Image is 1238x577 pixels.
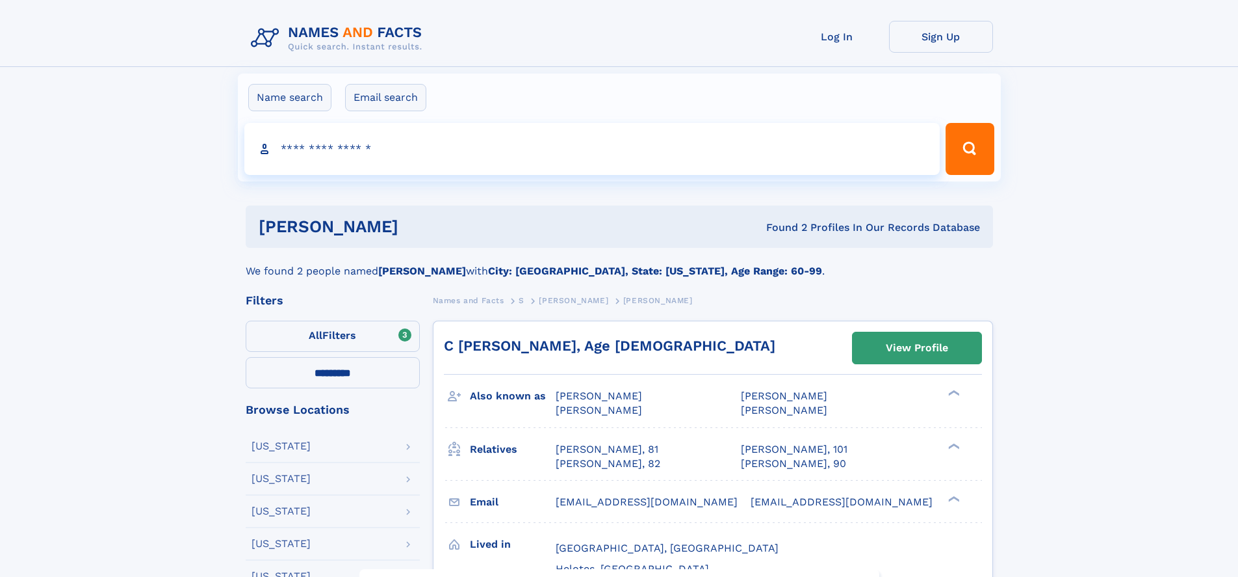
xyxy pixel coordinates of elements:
[889,21,993,53] a: Sign Up
[945,389,961,397] div: ❯
[741,442,847,457] a: [PERSON_NAME], 101
[470,385,556,407] h3: Also known as
[251,474,311,484] div: [US_STATE]
[259,219,582,235] h1: [PERSON_NAME]
[378,265,466,277] b: [PERSON_NAME]
[785,21,889,53] a: Log In
[945,494,961,503] div: ❯
[741,457,846,471] a: [PERSON_NAME], 90
[886,333,948,363] div: View Profile
[470,533,556,556] h3: Lived in
[248,84,331,111] label: Name search
[488,265,822,277] b: City: [GEOGRAPHIC_DATA], State: [US_STATE], Age Range: 60-99
[945,442,961,450] div: ❯
[345,84,426,111] label: Email search
[556,457,660,471] a: [PERSON_NAME], 82
[556,563,709,575] span: Helotes, [GEOGRAPHIC_DATA]
[556,496,738,508] span: [EMAIL_ADDRESS][DOMAIN_NAME]
[519,292,524,308] a: S
[519,296,524,305] span: S
[251,539,311,549] div: [US_STATE]
[244,123,940,175] input: search input
[251,441,311,451] div: [US_STATE]
[946,123,994,175] button: Search Button
[246,295,420,306] div: Filters
[556,442,658,457] a: [PERSON_NAME], 81
[246,21,433,56] img: Logo Names and Facts
[444,338,775,354] a: C [PERSON_NAME], Age [DEMOGRAPHIC_DATA]
[539,296,608,305] span: [PERSON_NAME]
[309,329,322,342] span: All
[246,404,420,416] div: Browse Locations
[470,438,556,461] h3: Relatives
[433,292,504,308] a: Names and Facts
[751,496,933,508] span: [EMAIL_ADDRESS][DOMAIN_NAME]
[623,296,693,305] span: [PERSON_NAME]
[251,506,311,517] div: [US_STATE]
[853,332,981,364] a: View Profile
[556,542,779,554] span: [GEOGRAPHIC_DATA], [GEOGRAPHIC_DATA]
[556,404,642,416] span: [PERSON_NAME]
[246,248,993,279] div: We found 2 people named with .
[582,221,980,235] div: Found 2 Profiles In Our Records Database
[741,404,827,416] span: [PERSON_NAME]
[556,390,642,402] span: [PERSON_NAME]
[470,491,556,513] h3: Email
[741,390,827,402] span: [PERSON_NAME]
[539,292,608,308] a: [PERSON_NAME]
[246,321,420,352] label: Filters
